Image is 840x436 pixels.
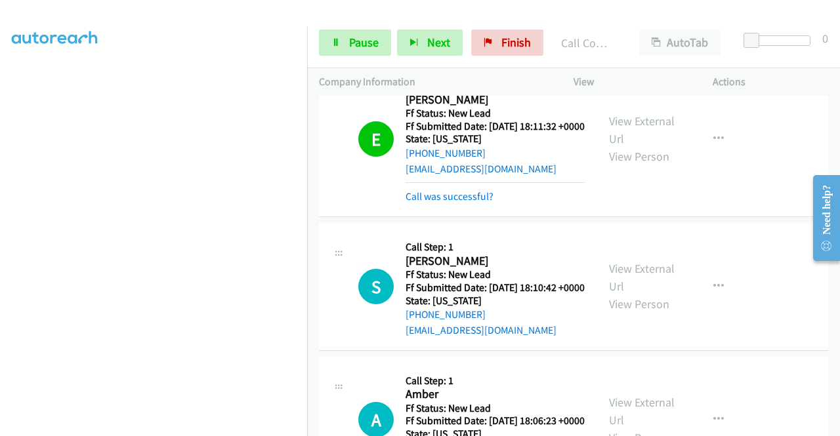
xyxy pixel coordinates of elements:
div: The call is yet to be attempted [358,269,394,304]
h1: S [358,269,394,304]
span: Next [427,35,450,50]
a: Finish [471,30,543,56]
h5: Call Step: 1 [406,241,585,254]
h5: Call Step: 1 [406,374,585,387]
a: View External Url [609,113,675,146]
h5: Ff Submitted Date: [DATE] 18:11:32 +0000 [406,120,585,133]
iframe: Resource Center [803,166,840,270]
a: [EMAIL_ADDRESS][DOMAIN_NAME] [406,324,556,336]
p: View [574,74,689,90]
h2: [PERSON_NAME] [406,254,581,269]
span: Finish [501,35,531,50]
span: Pause [349,35,379,50]
a: View External Url [609,261,675,294]
a: Pause [319,30,391,56]
a: Call was successful? [406,190,493,203]
div: 0 [822,30,828,47]
a: View External Url [609,395,675,427]
p: Call Completed [561,34,616,52]
div: Delay between calls (in seconds) [750,35,810,46]
p: Company Information [319,74,550,90]
h2: [PERSON_NAME] [406,92,581,108]
button: AutoTab [639,30,721,56]
a: View Person [609,296,669,311]
h5: Ff Status: New Lead [406,107,585,120]
a: [PHONE_NUMBER] [406,147,486,159]
h5: State: [US_STATE] [406,294,585,307]
a: [PHONE_NUMBER] [406,308,486,321]
button: Next [397,30,463,56]
h2: Amber [406,387,585,402]
h5: Ff Submitted Date: [DATE] 18:10:42 +0000 [406,281,585,294]
h5: Ff Submitted Date: [DATE] 18:06:23 +0000 [406,414,585,427]
h5: State: [US_STATE] [406,132,585,146]
a: [EMAIL_ADDRESS][DOMAIN_NAME] [406,163,556,175]
h5: Ff Status: New Lead [406,402,585,415]
p: Actions [713,74,828,90]
h1: E [358,121,394,157]
a: View Person [609,149,669,164]
h5: Ff Status: New Lead [406,268,585,281]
